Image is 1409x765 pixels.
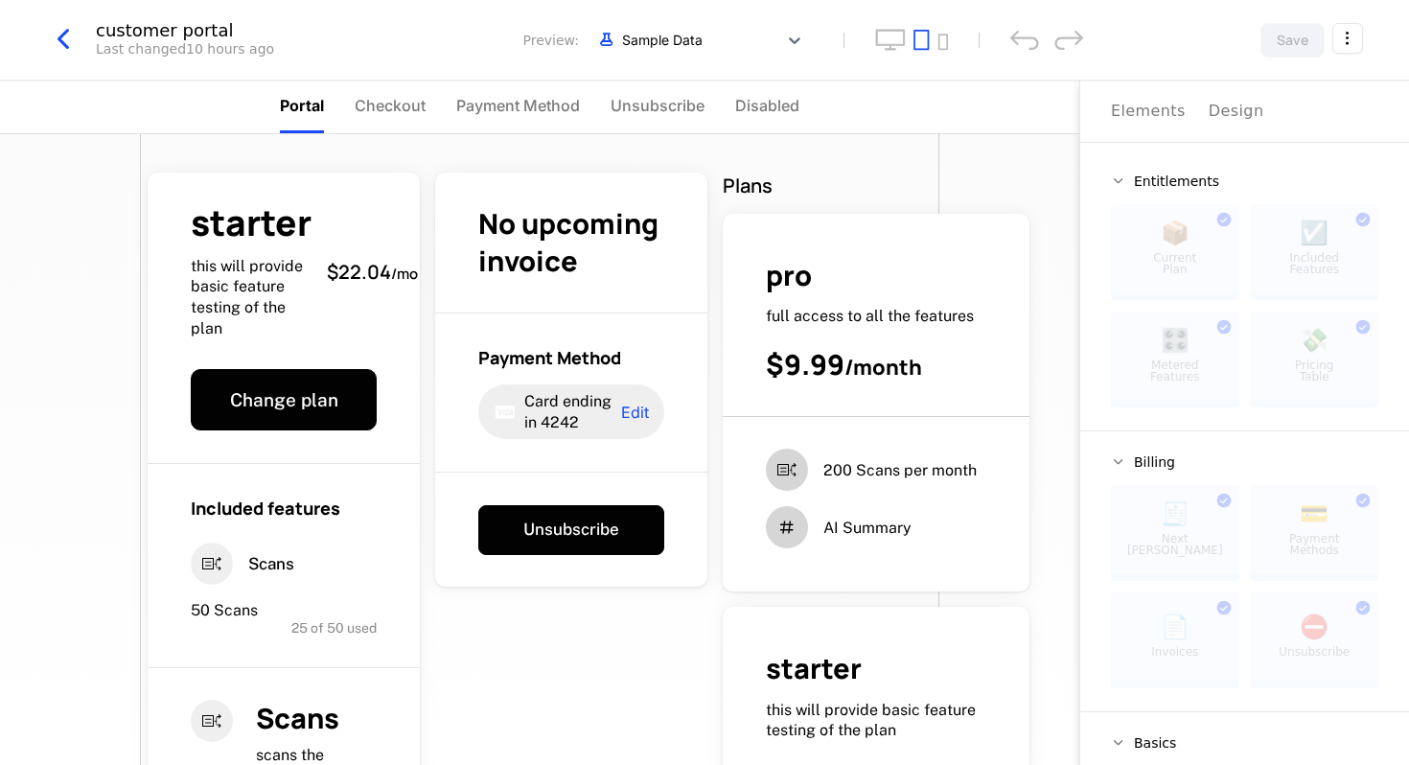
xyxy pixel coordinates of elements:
[191,497,340,520] span: Included features
[1054,30,1083,50] div: redo
[248,553,294,575] span: Scans
[875,29,906,51] button: desktop
[766,345,922,383] span: $9.99
[191,256,312,338] span: this will provide basic feature testing of the plan
[1332,23,1363,54] button: Select action
[1134,736,1176,750] span: Basics
[844,353,922,382] sub: / month
[766,649,862,687] span: starter
[823,460,977,481] span: 200 Scans per month
[191,601,258,619] span: 50 Scans
[621,405,649,420] span: Edit
[766,449,808,491] i: entitlements
[611,94,704,117] span: Unsubscribe
[327,259,391,285] span: $22.04
[494,401,517,424] i: visa
[478,505,664,555] button: Unsubscribe
[191,369,377,430] button: Change plan
[456,94,580,117] span: Payment Method
[913,29,930,51] button: tablet
[280,94,324,117] span: Portal
[291,621,377,635] span: 25 of 50 used
[823,518,912,539] span: AI Summary
[191,700,233,742] i: entitlements
[1111,100,1186,123] div: Elements
[1134,455,1175,469] span: Billing
[1260,23,1325,58] button: Save
[1134,174,1219,188] span: Entitlements
[256,699,339,737] span: Scans
[1111,81,1378,142] div: Choose Sub Page
[355,94,426,117] span: Checkout
[523,31,579,50] span: Preview:
[541,413,579,431] span: 4242
[478,204,658,280] span: No upcoming invoice
[766,506,808,548] i: hash
[524,392,612,431] span: Card ending in
[766,256,812,294] span: pro
[96,39,274,58] div: Last changed 10 hours ago
[391,264,418,284] sub: / mo
[478,346,621,369] span: Payment Method
[1209,100,1264,123] div: Design
[96,22,274,39] div: customer portal
[766,701,976,740] span: this will provide basic feature testing of the plan
[723,173,773,198] span: Plans
[191,543,233,585] i: entitlements
[766,307,974,325] span: full access to all the features
[1010,30,1039,50] div: undo
[191,205,312,241] span: starter
[937,34,948,51] button: mobile
[735,94,799,117] span: Disabled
